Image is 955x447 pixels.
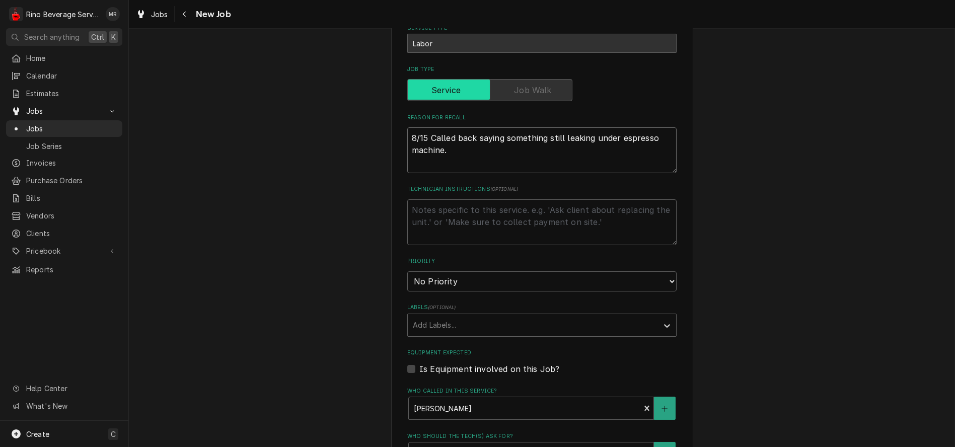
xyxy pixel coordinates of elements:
[6,50,122,66] a: Home
[407,65,677,101] div: Job Type
[106,7,120,21] div: MR
[26,88,117,99] span: Estimates
[407,114,677,122] label: Reason For Recall
[26,53,117,63] span: Home
[26,383,116,394] span: Help Center
[407,304,677,312] label: Labels
[151,9,168,20] span: Jobs
[407,185,677,193] label: Technician Instructions
[662,405,668,412] svg: Create New Contact
[6,28,122,46] button: Search anythingCtrlK
[407,79,677,101] div: Service
[9,7,23,21] div: Rino Beverage Service's Avatar
[26,228,117,239] span: Clients
[6,67,122,84] a: Calendar
[6,261,122,278] a: Reports
[654,397,675,420] button: Create New Contact
[407,432,677,440] label: Who should the tech(s) ask for?
[177,6,193,22] button: Navigate back
[407,127,677,173] textarea: 8/15 Called back saying something still leaking under espresso machine.
[6,207,122,224] a: Vendors
[407,185,677,245] div: Technician Instructions
[6,120,122,137] a: Jobs
[6,380,122,397] a: Go to Help Center
[428,305,456,310] span: ( optional )
[6,243,122,259] a: Go to Pricebook
[6,225,122,242] a: Clients
[407,257,677,265] label: Priority
[6,172,122,189] a: Purchase Orders
[6,155,122,171] a: Invoices
[26,401,116,411] span: What's New
[407,387,677,395] label: Who called in this service?
[407,34,677,53] div: Labor
[26,9,100,20] div: Rino Beverage Service
[26,158,117,168] span: Invoices
[24,32,80,42] span: Search anything
[26,264,117,275] span: Reports
[132,6,172,23] a: Jobs
[407,304,677,336] div: Labels
[26,210,117,221] span: Vendors
[26,141,117,152] span: Job Series
[9,7,23,21] div: R
[26,70,117,81] span: Calendar
[26,106,102,116] span: Jobs
[26,123,117,134] span: Jobs
[6,103,122,119] a: Go to Jobs
[419,363,559,375] label: Is Equipment involved on this Job?
[407,65,677,73] label: Job Type
[407,114,677,173] div: Reason For Recall
[6,138,122,155] a: Job Series
[193,8,231,21] span: New Job
[106,7,120,21] div: Melissa Rinehart's Avatar
[407,349,677,375] div: Equipment Expected
[26,193,117,203] span: Bills
[6,190,122,206] a: Bills
[26,430,49,438] span: Create
[407,349,677,357] label: Equipment Expected
[6,85,122,102] a: Estimates
[26,246,102,256] span: Pricebook
[111,429,116,439] span: C
[407,24,677,53] div: Service Type
[91,32,104,42] span: Ctrl
[111,32,116,42] span: K
[407,257,677,291] div: Priority
[6,398,122,414] a: Go to What's New
[490,186,519,192] span: ( optional )
[407,387,677,420] div: Who called in this service?
[26,175,117,186] span: Purchase Orders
